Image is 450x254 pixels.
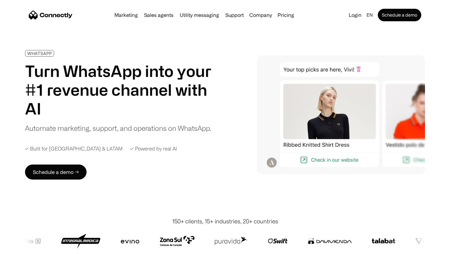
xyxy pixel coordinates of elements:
a: Sales agents [142,13,176,18]
a: home [29,10,72,20]
div: en [367,11,373,19]
a: Schedule a demo → [25,165,87,180]
div: 150+ clients, 15+ industries, 20+ countries [172,217,278,226]
ul: Language list [12,243,37,252]
a: Schedule a demo [378,9,421,21]
div: en [364,11,377,19]
div: ✓ Powered by real AI [130,146,177,152]
a: Support [223,13,246,18]
a: Marketing [112,13,140,18]
aside: Language selected: English [6,242,37,252]
div: Company [247,11,274,19]
div: Company [249,11,272,19]
div: ✓ Built for [GEOGRAPHIC_DATA] & LATAM [25,146,122,152]
div: WHATSAPP [27,51,52,56]
a: Utility messaging [177,13,222,18]
a: Pricing [275,13,297,18]
h1: Turn WhatsApp into your #1 revenue channel with AI [25,62,219,118]
div: Automate marketing, support, and operations on WhatsApp. [25,123,211,133]
a: Login [346,11,364,19]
